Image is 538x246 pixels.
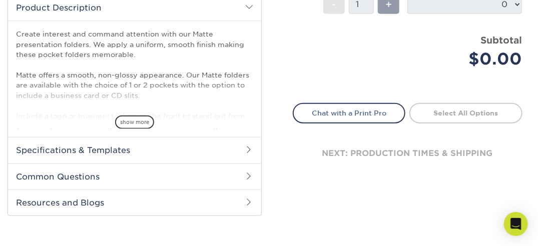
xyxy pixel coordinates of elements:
strong: Subtotal [480,34,522,45]
a: Select All Options [409,103,522,123]
p: Create interest and command attention with our Matte presentation folders. We apply a uniform, sm... [16,29,253,243]
a: Chat with a Print Pro [293,103,406,123]
div: $0.00 [415,47,522,71]
h2: Resources and Blogs [8,189,261,215]
h2: Specifications & Templates [8,137,261,163]
span: show more [115,115,154,129]
div: Open Intercom Messenger [504,212,528,236]
h2: Common Questions [8,163,261,189]
div: next: production times & shipping [293,123,523,183]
